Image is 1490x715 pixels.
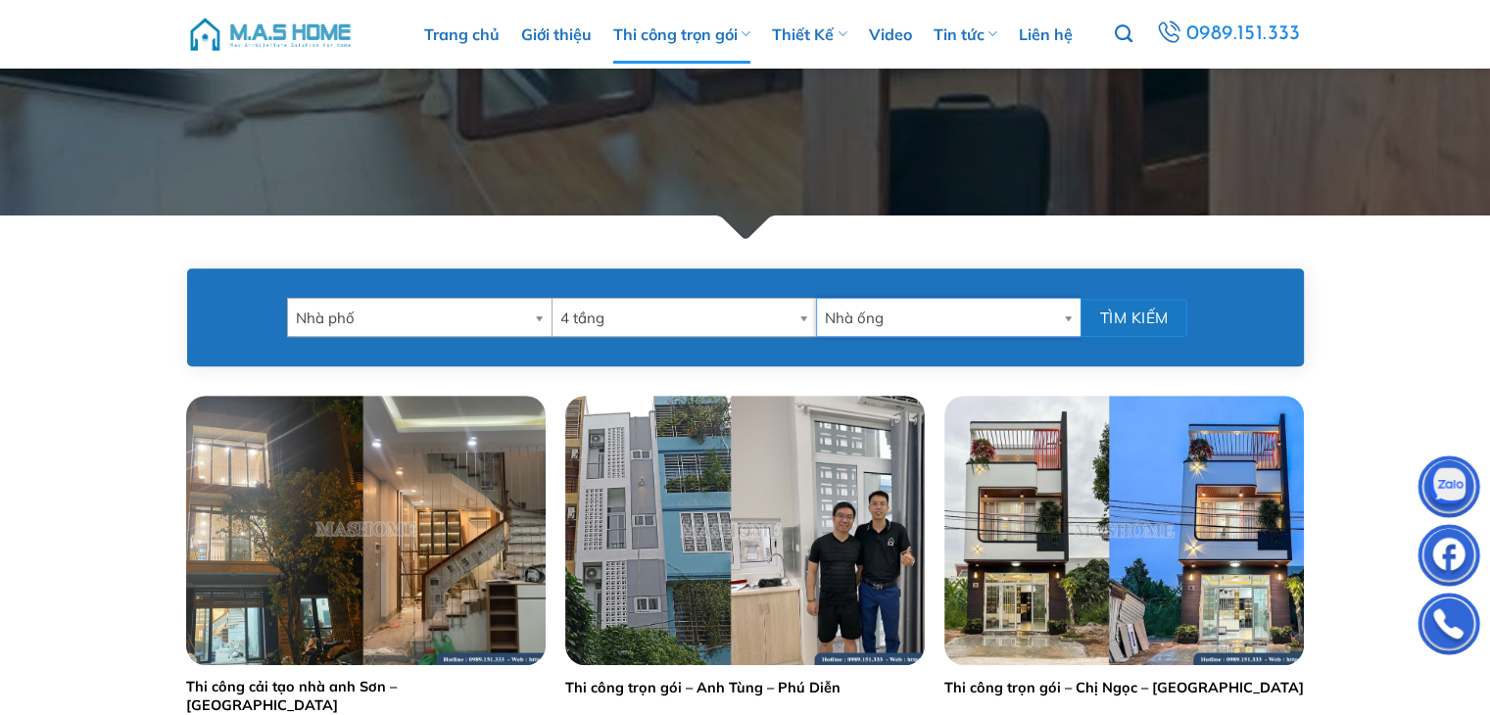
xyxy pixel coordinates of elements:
a: Thiết Kế [772,5,846,64]
a: Giới thiệu [521,5,592,64]
span: 4 tầng [560,299,791,338]
img: Facebook [1419,529,1478,588]
button: Tìm kiếm [1081,299,1187,337]
a: Thi công cải tạo nhà anh Sơn – [GEOGRAPHIC_DATA] [186,678,546,714]
a: Thi công trọn gói – Chị Ngọc – [GEOGRAPHIC_DATA] [944,679,1304,697]
a: Tin tức [934,5,997,64]
img: Zalo [1419,460,1478,519]
img: M.A.S HOME – Tổng Thầu Thiết Kế Và Xây Nhà Trọn Gói [187,5,354,64]
img: Thi công trọn gói - Anh Tùng - Phú Diễn | MasHome [565,396,925,665]
a: 0989.151.333 [1153,17,1303,52]
span: Nhà ống [825,299,1055,338]
img: Thi công trọn gói chị Ngọc - Thái Bình | MasHome [944,396,1304,665]
a: Thi công trọn gói [613,5,750,64]
img: Cải tạo nhà anh Sơn - Hà Đông | MasHome [186,396,546,665]
a: Video [869,5,912,64]
a: Liên hệ [1019,5,1073,64]
img: Phone [1419,597,1478,656]
a: Tìm kiếm [1114,14,1131,55]
a: Thi công trọn gói – Anh Tùng – Phú Diễn [565,679,841,697]
span: 0989.151.333 [1186,18,1301,51]
a: Trang chủ [424,5,500,64]
span: Nhà phố [296,299,526,338]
